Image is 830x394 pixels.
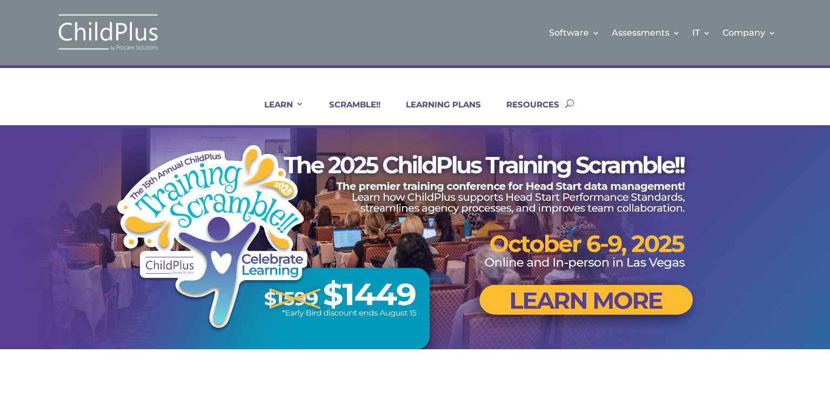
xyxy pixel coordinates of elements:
a: Company [722,11,776,55]
a: Software [549,11,600,55]
a: IT [692,11,711,55]
a: LEARNING PLANS [392,99,481,125]
a: Assessments [612,11,680,55]
a: LEARN [251,99,304,125]
a: SCRAMBLE!! [316,99,380,125]
a: RESOURCES [493,99,559,125]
